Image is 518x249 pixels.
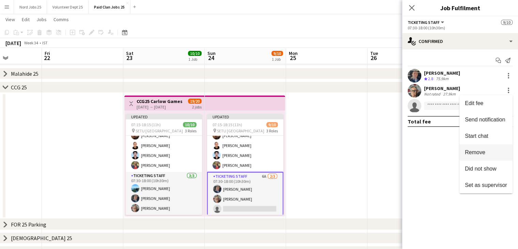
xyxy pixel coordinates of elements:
button: Edit fee [459,95,513,112]
span: Did not show [465,166,497,172]
span: Edit fee [465,100,483,106]
span: Send notification [465,117,505,122]
button: Did not show [459,161,513,177]
button: Start chat [459,128,513,144]
span: Start chat [465,133,488,139]
button: Set as supervisor [459,177,513,193]
span: Remove [465,149,485,155]
button: Send notification [459,112,513,128]
span: Set as supervisor [465,182,507,188]
button: Remove [459,144,513,161]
